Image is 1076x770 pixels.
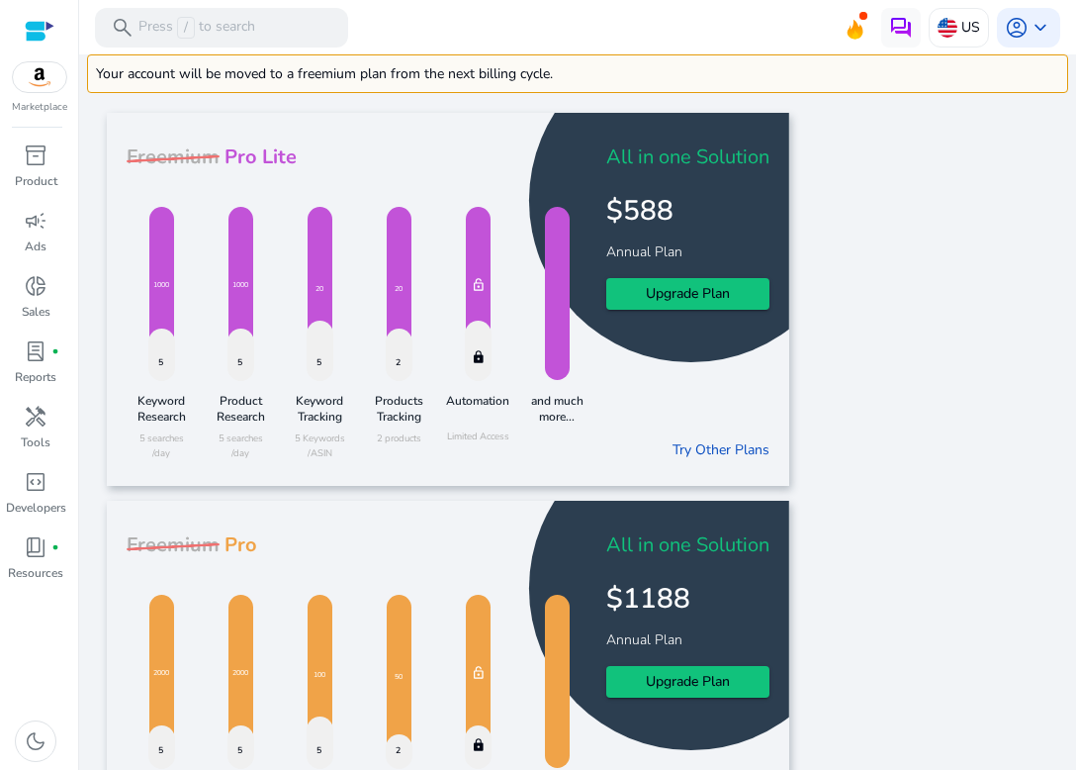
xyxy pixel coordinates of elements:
p: Resources [8,564,63,582]
mat-icon: lock [472,735,486,757]
h4: Keyword Tracking [285,393,354,425]
p: Press to search [138,17,255,39]
h4: Product Research [206,393,275,425]
button: Upgrade Plan [606,666,769,698]
p: 2000 [232,668,248,679]
span: fiber_manual_record [51,347,59,355]
h3: Freemium [127,533,220,557]
p: 5 searches /day [206,432,275,460]
p: Sales [22,303,50,321]
p: 2 [396,744,401,757]
p: 20 [395,284,403,295]
p: 5 Keywords /ASIN [285,432,354,460]
span: Annual Plan [606,242,687,261]
h3: Pro Lite [220,145,297,169]
span: campaign [24,209,47,233]
p: 5 [158,744,163,757]
p: Limited Access [443,430,512,443]
h4: and much more... [522,393,591,425]
h3: Freemium [127,145,220,169]
p: 5 [316,356,321,369]
p: Marketplace [12,100,67,115]
h4: Products Tracking [364,393,433,425]
h3: All in one Solution [606,145,769,169]
p: 5 searches /day [127,432,196,460]
span: book_4 [24,535,47,559]
span: search [111,16,134,40]
p: 5 [237,356,242,369]
span: dark_mode [24,729,47,753]
p: 1000 [232,280,248,291]
h4: $588 [606,185,769,229]
p: Tools [21,433,50,451]
span: handyman [24,405,47,429]
p: 1000 [153,280,169,291]
img: amazon.svg [13,62,66,92]
p: Product [15,172,57,190]
h3: Pro [220,533,257,557]
div: Your account will be moved to a freemium plan from the next billing cycle. [87,54,1068,93]
p: 5 [158,356,163,369]
p: Developers [6,499,66,517]
span: Upgrade Plan [646,283,730,304]
span: / [177,17,195,39]
h4: Automation [443,393,512,423]
mat-icon: lock [472,347,486,369]
p: Reports [15,368,56,386]
span: account_circle [1005,16,1029,40]
span: inventory_2 [24,144,47,167]
span: lab_profile [24,339,47,363]
mat-icon: lock_open [472,664,486,686]
p: 50 [395,672,403,683]
img: us.svg [938,18,957,38]
span: Annual Plan [606,630,687,649]
p: US [961,10,980,45]
span: donut_small [24,274,47,298]
p: 2 products [364,432,433,445]
span: keyboard_arrow_down [1029,16,1052,40]
p: 2000 [153,668,169,679]
mat-icon: lock_open [472,276,486,298]
a: Try Other Plans [672,439,769,460]
p: 20 [315,284,323,295]
span: code_blocks [24,470,47,494]
h3: All in one Solution [606,533,769,557]
button: Upgrade Plan [606,278,769,310]
p: 5 [237,744,242,757]
h4: Keyword Research [127,393,196,425]
p: 5 [316,744,321,757]
p: 100 [314,670,325,681]
p: Ads [25,238,46,255]
span: fiber_manual_record [51,543,59,551]
span: Upgrade Plan [646,671,730,692]
h4: $1188 [606,573,769,617]
p: 2 [396,356,401,369]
